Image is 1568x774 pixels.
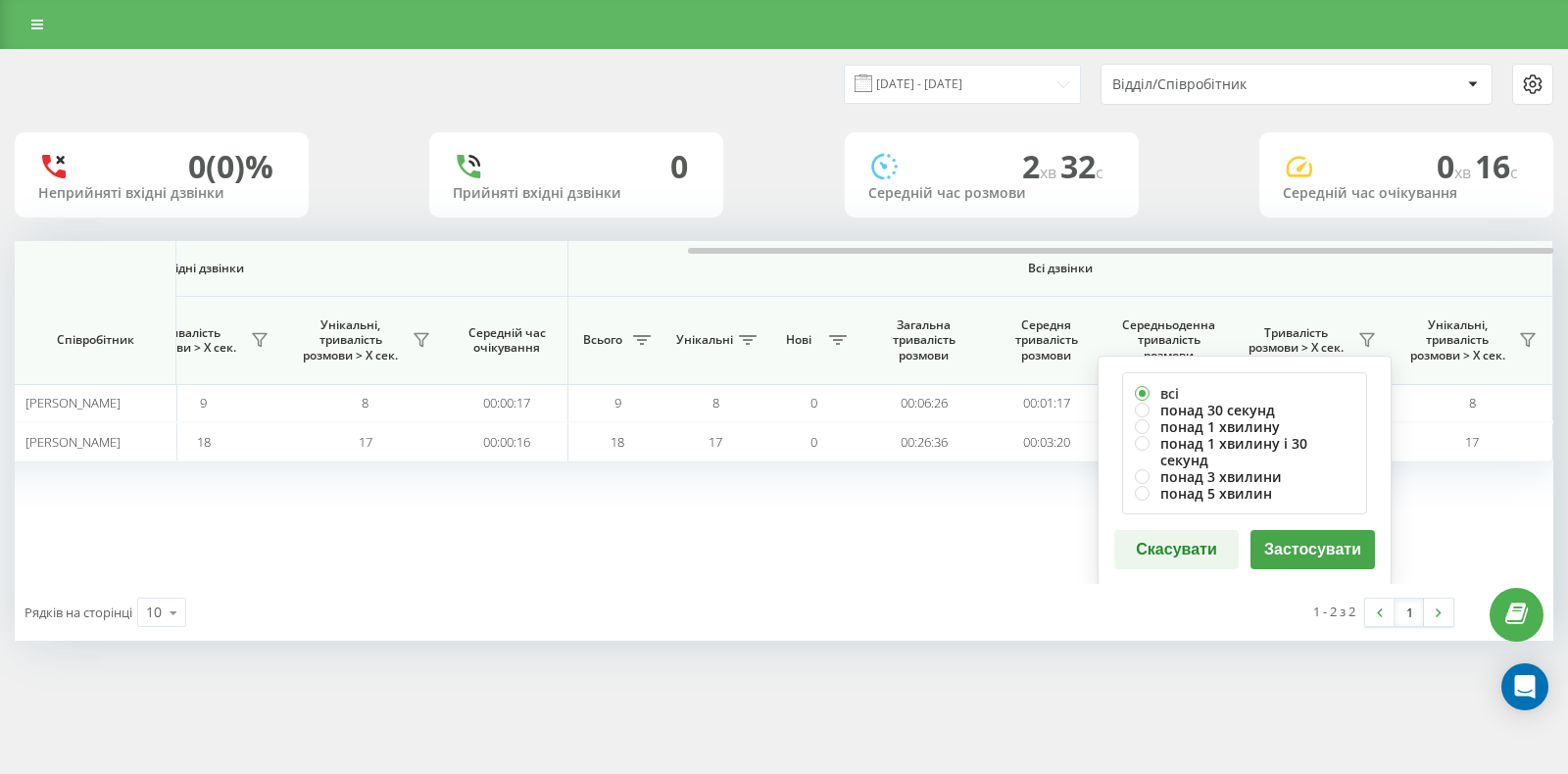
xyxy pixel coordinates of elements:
[626,261,1494,276] span: Всі дзвінки
[1283,185,1530,202] div: Середній час очікування
[25,394,121,411] span: [PERSON_NAME]
[1501,663,1548,710] div: Open Intercom Messenger
[1475,145,1518,187] span: 16
[461,325,553,356] span: Середній час очікування
[446,422,568,460] td: 00:00:16
[1000,317,1093,363] span: Середня тривалість розмови
[1112,76,1347,93] div: Відділ/Співробітник
[1437,145,1475,187] span: 0
[1313,602,1355,621] div: 1 - 2 з 2
[862,422,985,460] td: 00:26:36
[132,325,245,356] span: Тривалість розмови > Х сек.
[188,148,273,185] div: 0 (0)%
[712,394,719,411] span: 8
[1135,435,1354,468] label: понад 1 хвилину і 30 секунд
[611,433,624,451] span: 18
[359,433,372,451] span: 17
[1240,325,1352,356] span: Тривалість розмови > Х сек.
[877,317,970,363] span: Загальна тривалість розмови
[24,604,132,621] span: Рядків на сторінці
[1135,418,1354,435] label: понад 1 хвилину
[774,332,823,348] span: Нові
[446,384,568,422] td: 00:00:17
[1060,145,1103,187] span: 32
[670,148,688,185] div: 0
[985,422,1107,460] td: 00:03:20
[1135,485,1354,502] label: понад 5 хвилин
[453,185,700,202] div: Прийняті вхідні дзвінки
[578,332,627,348] span: Всього
[197,433,211,451] span: 18
[1122,317,1215,363] span: Середньоденна тривалість розмови
[676,332,733,348] span: Унікальні
[1114,530,1239,569] button: Скасувати
[810,394,817,411] span: 0
[1454,162,1475,183] span: хв
[1096,162,1103,183] span: c
[200,394,207,411] span: 9
[1040,162,1060,183] span: хв
[1510,162,1518,183] span: c
[146,603,162,622] div: 10
[25,433,121,451] span: [PERSON_NAME]
[868,185,1115,202] div: Середній час розмови
[810,433,817,451] span: 0
[709,433,722,451] span: 17
[1401,317,1513,363] span: Унікальні, тривалість розмови > Х сек.
[1022,145,1060,187] span: 2
[362,394,368,411] span: 8
[1135,385,1354,402] label: всі
[1465,433,1479,451] span: 17
[1135,468,1354,485] label: понад 3 хвилини
[985,384,1107,422] td: 00:01:17
[38,185,285,202] div: Неприйняті вхідні дзвінки
[1135,402,1354,418] label: понад 30 секунд
[1469,394,1476,411] span: 8
[614,394,621,411] span: 9
[1250,530,1375,569] button: Застосувати
[31,332,159,348] span: Співробітник
[1395,599,1424,626] a: 1
[294,317,407,363] span: Унікальні, тривалість розмови > Х сек.
[862,384,985,422] td: 00:06:26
